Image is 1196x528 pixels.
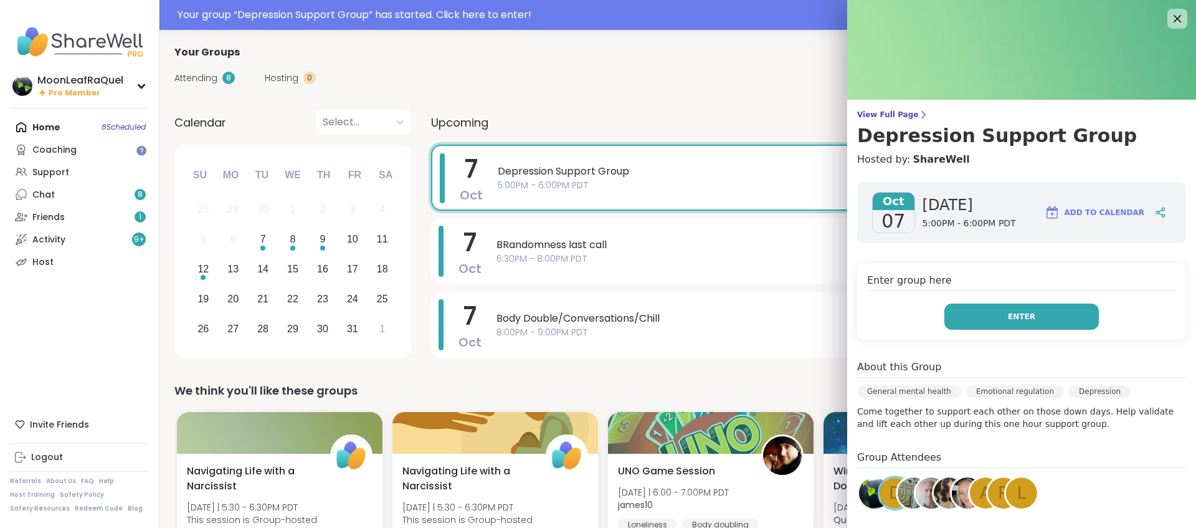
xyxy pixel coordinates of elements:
span: Oct [873,193,914,210]
span: Navigating Life with a Narcissist [187,464,316,494]
div: Friends [32,211,65,224]
img: MoonLeafRaQuel [859,478,890,509]
a: Chat8 [10,183,149,206]
div: Activity [32,234,65,246]
div: We think you'll like these groups [174,382,1181,400]
span: Add to Calendar [1065,207,1144,218]
b: james10 [618,499,653,511]
span: Wind Down Quiet Body Doubling - [DATE] [833,464,963,494]
div: Choose Tuesday, October 28th, 2025 [250,315,277,342]
img: SinnersWinSometimes [934,478,965,509]
div: 3 [349,201,355,218]
div: 10 [347,231,358,247]
span: Pro Member [49,88,100,98]
div: 29 [227,201,239,218]
a: Activity9+ [10,228,149,251]
div: Th [310,161,338,189]
div: 28 [197,201,209,218]
div: 2 [320,201,325,218]
div: Tu [248,161,275,189]
span: [DATE] | 5:30 - 6:30PM PDT [187,501,317,514]
div: Chat [32,189,55,201]
div: 22 [287,290,298,307]
a: Safety Policy [60,491,104,499]
a: Blog [128,504,143,513]
div: Choose Monday, October 20th, 2025 [220,286,247,312]
div: Not available Monday, September 29th, 2025 [220,196,247,223]
a: Safety Resources [10,504,70,513]
span: 8 [138,190,143,200]
div: Choose Wednesday, October 22nd, 2025 [280,286,306,312]
div: 4 [379,201,385,218]
span: l [1017,481,1027,506]
div: Choose Monday, October 13th, 2025 [220,256,247,283]
div: 18 [377,261,388,277]
a: FAQ [81,477,94,486]
div: Choose Monday, October 27th, 2025 [220,315,247,342]
a: tracyh7881 [950,476,985,511]
a: MoonLeafRaQuel [857,476,892,511]
div: Sa [372,161,399,189]
div: 29 [287,320,298,337]
div: 7 [260,231,266,247]
a: Host [10,251,149,273]
a: Redeem Code [75,504,123,513]
div: We [279,161,306,189]
span: 7 [465,151,478,186]
div: Logout [31,451,63,464]
div: Choose Tuesday, October 21st, 2025 [250,286,277,312]
a: D [878,476,913,511]
div: 31 [347,320,358,337]
div: Choose Tuesday, October 14th, 2025 [250,256,277,283]
img: ShareWell [548,436,586,475]
div: MoonLeafRaQuel [37,74,123,87]
span: 6:30PM - 8:00PM PDT [496,252,1159,266]
div: Not available Sunday, October 5th, 2025 [190,226,217,253]
div: 23 [317,290,328,307]
div: 15 [287,261,298,277]
span: 7 [463,299,477,334]
div: Choose Wednesday, October 8th, 2025 [280,226,306,253]
span: Depression Support Group [498,164,1157,179]
img: james10 [763,436,802,475]
div: Choose Saturday, October 25th, 2025 [369,286,396,312]
span: Oct [460,186,483,204]
div: Depression [1069,385,1131,398]
a: ShareWell [913,152,969,167]
iframe: Spotlight [136,146,146,156]
span: Enter [1008,311,1035,322]
div: Invite Friends [10,413,149,436]
div: Choose Wednesday, October 29th, 2025 [280,315,306,342]
b: QueenOfTheNight [833,514,914,526]
div: Not available Saturday, October 4th, 2025 [369,196,396,223]
span: [DATE] | 7:00 - 8:00PM PDT [833,501,944,514]
a: Logout [10,446,149,469]
a: Coaching [10,138,149,161]
span: UNO Game Session [618,464,715,479]
button: Enter [944,304,1099,330]
span: Body Double/Conversations/Chill [496,311,1159,326]
div: 1 [379,320,385,337]
div: Coaching [32,144,77,156]
div: Support [32,166,69,179]
img: MoonLeafRaQuel [12,76,32,96]
div: 9 [320,231,325,247]
span: [DATE] [923,195,1016,215]
span: Attending [174,72,217,85]
a: About Us [46,477,76,486]
div: 21 [257,290,268,307]
div: 30 [257,201,268,218]
img: tracyh7881 [952,478,983,509]
span: 8:00PM - 9:00PM PDT [496,326,1159,339]
div: Choose Thursday, October 16th, 2025 [310,256,336,283]
span: Oct [458,334,482,351]
span: View Full Page [857,110,1186,120]
div: Not available Wednesday, October 1st, 2025 [280,196,306,223]
h4: Hosted by: [857,152,1186,167]
span: a [980,481,991,506]
div: General mental health [857,385,961,398]
div: Emotional regulation [966,385,1064,398]
div: Choose Thursday, October 30th, 2025 [310,315,336,342]
div: 6 [230,231,236,247]
a: Support [10,161,149,183]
